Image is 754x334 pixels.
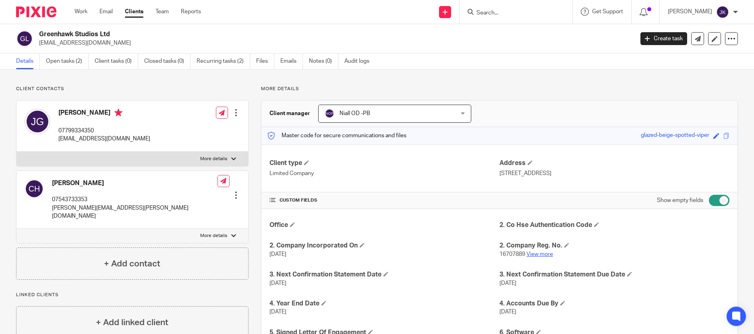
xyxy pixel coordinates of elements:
[344,54,375,69] a: Audit logs
[39,30,510,39] h2: Greenhawk Studios Ltd
[197,54,250,69] a: Recurring tasks (2)
[52,204,217,221] p: [PERSON_NAME][EMAIL_ADDRESS][PERSON_NAME][DOMAIN_NAME]
[261,86,738,92] p: More details
[476,10,548,17] input: Search
[592,9,623,14] span: Get Support
[99,8,113,16] a: Email
[499,280,516,286] span: [DATE]
[499,309,516,315] span: [DATE]
[155,8,169,16] a: Team
[269,270,499,279] h4: 3. Next Confirmation Statement Date
[58,127,150,135] p: 07799334350
[499,299,729,308] h4: 4. Accounts Due By
[16,6,56,17] img: Pixie
[499,252,525,257] span: 16707889
[46,54,89,69] a: Open tasks (2)
[58,135,150,143] p: [EMAIL_ADDRESS][DOMAIN_NAME]
[269,159,499,167] h4: Client type
[25,179,44,198] img: svg%3E
[75,8,87,16] a: Work
[269,221,499,229] h4: Office
[200,156,227,162] p: More details
[52,179,217,188] h4: [PERSON_NAME]
[16,30,33,47] img: svg%3E
[181,8,201,16] a: Reports
[269,309,286,315] span: [DATE]
[200,233,227,239] p: More details
[269,252,286,257] span: [DATE]
[58,109,150,119] h4: [PERSON_NAME]
[95,54,138,69] a: Client tasks (0)
[499,169,729,177] p: [STREET_ADDRESS]
[256,54,274,69] a: Files
[640,32,687,45] a: Create task
[499,221,729,229] h4: 2. Co Hse Authentication Code
[104,258,160,270] h4: + Add contact
[499,270,729,279] h4: 3. Next Confirmation Statement Due Date
[309,54,338,69] a: Notes (0)
[668,8,712,16] p: [PERSON_NAME]
[657,196,703,204] label: Show empty fields
[16,54,40,69] a: Details
[269,169,499,177] p: Limited Company
[325,109,334,118] img: svg%3E
[526,252,553,257] a: View more
[96,316,168,329] h4: + Add linked client
[499,241,729,250] h4: 2. Company Reg. No.
[499,159,729,167] h4: Address
[340,111,370,116] span: Niall OD -PB
[269,299,499,308] h4: 4. Year End Date
[716,6,729,19] img: svg%3E
[269,280,286,286] span: [DATE]
[39,39,628,47] p: [EMAIL_ADDRESS][DOMAIN_NAME]
[269,109,310,118] h3: Client manager
[641,131,709,140] div: glazed-beige-spotted-viper
[16,292,249,298] p: Linked clients
[269,197,499,204] h4: CUSTOM FIELDS
[267,132,406,140] p: Master code for secure communications and files
[52,196,217,204] p: 07543733353
[144,54,191,69] a: Closed tasks (0)
[114,109,122,117] i: Primary
[25,109,50,134] img: svg%3E
[125,8,143,16] a: Clients
[280,54,303,69] a: Emails
[16,86,249,92] p: Client contacts
[269,241,499,250] h4: 2. Company Incorporated On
